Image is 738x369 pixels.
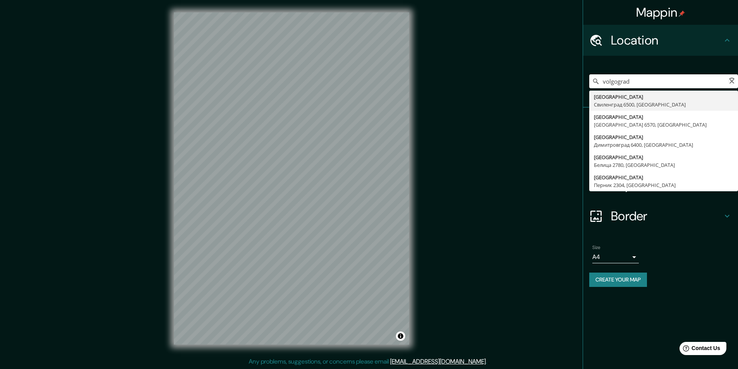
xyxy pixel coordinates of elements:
iframe: Help widget launcher [669,339,729,360]
div: Layout [583,170,738,201]
div: . [488,357,490,366]
div: . [487,357,488,366]
div: Pins [583,108,738,139]
div: [GEOGRAPHIC_DATA] [594,173,733,181]
img: pin-icon.png [679,10,685,17]
div: Style [583,139,738,170]
canvas: Map [174,12,409,345]
button: Create your map [589,273,647,287]
p: Any problems, suggestions, or concerns please email . [249,357,487,366]
div: A4 [592,251,639,263]
div: Border [583,201,738,232]
div: Димитровград 6400, [GEOGRAPHIC_DATA] [594,141,733,149]
h4: Border [611,208,723,224]
div: Location [583,25,738,56]
button: Toggle attribution [396,331,405,341]
div: [GEOGRAPHIC_DATA] [594,93,733,101]
div: Свиленград 6500, [GEOGRAPHIC_DATA] [594,101,733,108]
label: Size [592,244,600,251]
div: [GEOGRAPHIC_DATA] [594,133,733,141]
div: Перник 2304, [GEOGRAPHIC_DATA] [594,181,733,189]
div: [GEOGRAPHIC_DATA] [594,153,733,161]
input: Pick your city or area [589,74,738,88]
div: [GEOGRAPHIC_DATA] 6570, [GEOGRAPHIC_DATA] [594,121,733,129]
a: [EMAIL_ADDRESS][DOMAIN_NAME] [390,357,486,366]
div: Белица 2780, [GEOGRAPHIC_DATA] [594,161,733,169]
div: [GEOGRAPHIC_DATA] [594,113,733,121]
h4: Layout [611,177,723,193]
h4: Location [611,33,723,48]
h4: Mappin [636,5,685,20]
